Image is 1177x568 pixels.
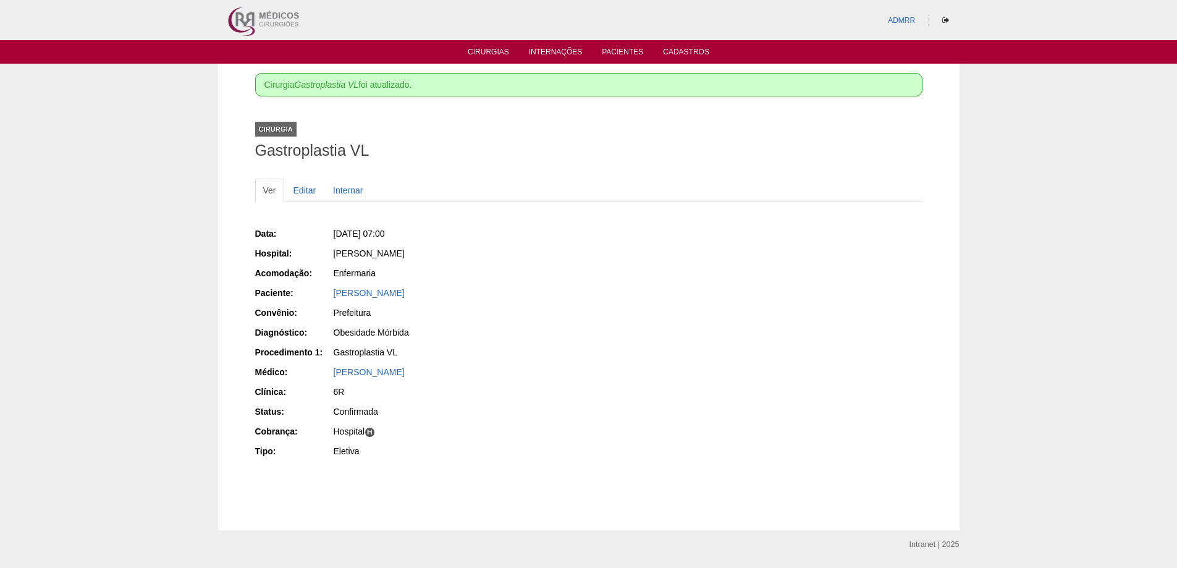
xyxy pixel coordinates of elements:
[255,143,922,158] h1: Gastroplastia VL
[325,179,371,202] a: Internar
[334,288,405,298] a: [PERSON_NAME]
[909,538,960,551] div: Intranet | 2025
[255,73,922,96] div: Cirurgia foi atualizado.
[295,80,359,90] em: Gastroplastia VL
[334,247,580,260] div: [PERSON_NAME]
[334,445,580,457] div: Eletiva
[255,346,332,358] div: Procedimento 1:
[663,48,709,60] a: Cadastros
[255,122,297,137] div: Cirurgia
[365,427,375,438] span: H
[334,346,580,358] div: Gastroplastia VL
[255,307,332,319] div: Convênio:
[468,48,509,60] a: Cirurgias
[334,267,580,279] div: Enfermaria
[255,326,332,339] div: Diagnóstico:
[255,445,332,457] div: Tipo:
[255,267,332,279] div: Acomodação:
[285,179,324,202] a: Editar
[255,425,332,438] div: Cobrança:
[888,16,915,25] a: ADMRR
[334,425,580,438] div: Hospital
[255,405,332,418] div: Status:
[334,405,580,418] div: Confirmada
[334,307,580,319] div: Prefeitura
[255,227,332,240] div: Data:
[602,48,643,60] a: Pacientes
[529,48,583,60] a: Internações
[255,179,284,202] a: Ver
[255,366,332,378] div: Médico:
[334,386,580,398] div: 6R
[334,326,580,339] div: Obesidade Mórbida
[255,386,332,398] div: Clínica:
[334,367,405,377] a: [PERSON_NAME]
[334,229,385,239] span: [DATE] 07:00
[255,287,332,299] div: Paciente:
[942,17,949,24] i: Sair
[255,247,332,260] div: Hospital:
